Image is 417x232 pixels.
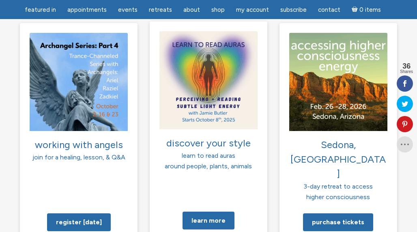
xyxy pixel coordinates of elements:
[236,6,269,13] span: My Account
[32,153,125,161] span: join for a healing, lesson, & Q&A
[118,6,138,13] span: Events
[318,6,340,13] span: Contact
[206,2,230,18] a: Shop
[149,6,172,13] span: Retreats
[347,1,386,18] a: Cart0 items
[275,2,312,18] a: Subscribe
[231,2,274,18] a: My Account
[47,213,111,231] a: Register [DATE]
[62,2,112,18] a: Appointments
[352,6,359,13] i: Cart
[303,213,373,231] a: Purchase tickets
[313,2,345,18] a: Contact
[182,152,235,159] span: learn to read auras
[178,2,205,18] a: About
[183,212,234,230] a: Learn more
[280,6,307,13] span: Subscribe
[25,6,56,13] span: featured in
[303,183,373,190] span: 3-day retreat to access
[400,70,413,74] span: Shares
[306,193,370,201] span: higher consciousness
[183,6,200,13] span: About
[290,139,386,180] span: Sedona, [GEOGRAPHIC_DATA]
[35,139,123,150] span: working with angels
[67,6,107,13] span: Appointments
[166,137,251,149] span: discover your style
[359,7,381,13] span: 0 items
[165,162,252,170] span: around people, plants, animals
[20,2,61,18] a: featured in
[113,2,142,18] a: Events
[144,2,177,18] a: Retreats
[211,6,225,13] span: Shop
[400,62,413,70] span: 36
